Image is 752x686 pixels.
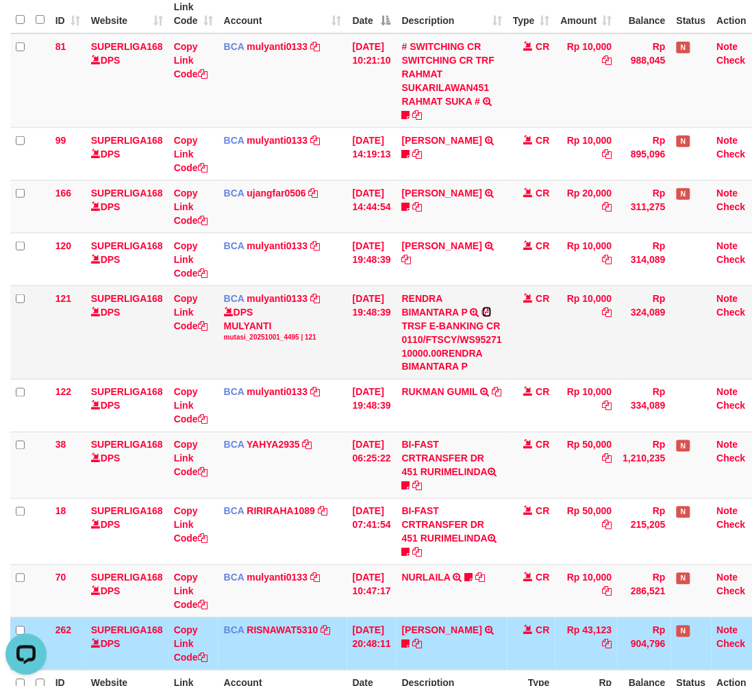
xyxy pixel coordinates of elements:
td: Rp 10,000 [555,127,618,180]
a: SUPERLIGA168 [91,240,163,251]
td: Rp 10,000 [555,34,618,128]
a: mulyanti0133 [247,572,308,583]
a: Copy Link Code [174,572,208,611]
span: CR [536,440,550,450]
a: Note [717,293,738,304]
a: Note [717,41,738,52]
a: [PERSON_NAME] [402,240,482,251]
td: DPS [86,233,168,285]
a: Copy Rp 43,123 to clipboard [603,639,612,650]
span: BCA [224,440,245,450]
a: Copy mulyanti0133 to clipboard [310,41,320,52]
span: CR [536,240,550,251]
td: DPS [86,285,168,379]
a: Copy Link Code [174,135,208,173]
a: Note [717,572,738,583]
td: [DATE] 14:19:13 [347,127,397,180]
td: [DATE] 10:21:10 [347,34,397,128]
td: Rp 20,000 [555,180,618,233]
span: 38 [55,440,66,450]
td: BI-FAST CRTRANSFER DR 451 RURIMELINDA [397,432,507,498]
div: TRSF E-BANKING CR 0110/FTSCY/WS95271 10000.00RENDRA BIMANTARA P [402,319,502,374]
a: Copy Rp 20,000 to clipboard [603,201,612,212]
a: mulyanti0133 [247,387,308,398]
span: CR [536,41,550,52]
td: Rp 904,796 [618,618,671,670]
a: Check [717,55,746,66]
td: Rp 324,089 [618,285,671,379]
span: CR [536,293,550,304]
span: Has Note [677,136,690,147]
span: CR [536,572,550,583]
a: Note [717,506,738,517]
a: Copy Link Code [174,293,208,331]
span: 122 [55,387,71,398]
a: RENDRA BIMANTARA P [402,293,468,318]
span: 262 [55,625,71,636]
a: Note [717,188,738,199]
td: DPS [86,498,168,565]
span: Has Note [677,626,690,637]
span: CR [536,506,550,517]
a: [PERSON_NAME] [402,625,482,636]
span: BCA [224,188,245,199]
a: Check [717,586,746,597]
span: BCA [224,625,245,636]
span: Has Note [677,42,690,53]
a: Check [717,149,746,160]
span: BCA [224,506,245,517]
a: Copy mulyanti0133 to clipboard [310,387,320,398]
span: 18 [55,506,66,517]
a: Copy Rp 10,000 to clipboard [603,55,612,66]
a: SUPERLIGA168 [91,293,163,304]
td: DPS [86,180,168,233]
div: DPS MULYANTI [224,305,342,342]
td: DPS [86,34,168,128]
td: [DATE] 06:25:22 [347,432,397,498]
a: Copy YAHYA2935 to clipboard [303,440,312,450]
a: Copy BI-FAST CRTRANSFER DR 451 RURIMELINDA to clipboard [413,481,423,492]
a: Check [717,307,746,318]
span: 70 [55,572,66,583]
a: Copy mulyanti0133 to clipboard [310,240,320,251]
a: Copy YOSI EFENDI to clipboard [413,639,423,650]
td: Rp 50,000 [555,498,618,565]
a: Copy Link Code [174,506,208,544]
td: DPS [86,379,168,432]
a: Check [717,520,746,531]
a: Copy RENDRA BIMANTARA P to clipboard [482,307,492,318]
td: DPS [86,565,168,618]
a: Copy NURLAILA to clipboard [476,572,486,583]
td: Rp 314,089 [618,233,671,285]
td: Rp 286,521 [618,565,671,618]
td: Rp 50,000 [555,432,618,498]
a: Check [717,201,746,212]
td: Rp 10,000 [555,285,618,379]
a: Copy Rp 10,000 to clipboard [603,586,612,597]
a: SUPERLIGA168 [91,625,163,636]
a: SUPERLIGA168 [91,506,163,517]
a: Copy mulyanti0133 to clipboard [310,572,320,583]
td: [DATE] 19:48:39 [347,379,397,432]
td: Rp 311,275 [618,180,671,233]
a: Copy Link Code [174,41,208,79]
a: Copy MUHAMMAD REZA to clipboard [413,149,423,160]
a: Copy RISNAWAT5310 to clipboard [321,625,330,636]
a: Check [717,254,746,265]
a: Note [717,387,738,398]
td: [DATE] 10:47:17 [347,565,397,618]
div: mutasi_20251001_4495 | 121 [224,333,342,342]
span: BCA [224,135,245,146]
span: 166 [55,188,71,199]
td: DPS [86,127,168,180]
td: Rp 43,123 [555,618,618,670]
span: 81 [55,41,66,52]
a: SUPERLIGA168 [91,440,163,450]
td: [DATE] 07:41:54 [347,498,397,565]
a: ujangfar0506 [247,188,306,199]
a: [PERSON_NAME] [402,188,482,199]
a: Note [717,135,738,146]
a: Copy AKBAR SAPUTR to clipboard [402,254,412,265]
a: Check [717,453,746,464]
span: BCA [224,41,245,52]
